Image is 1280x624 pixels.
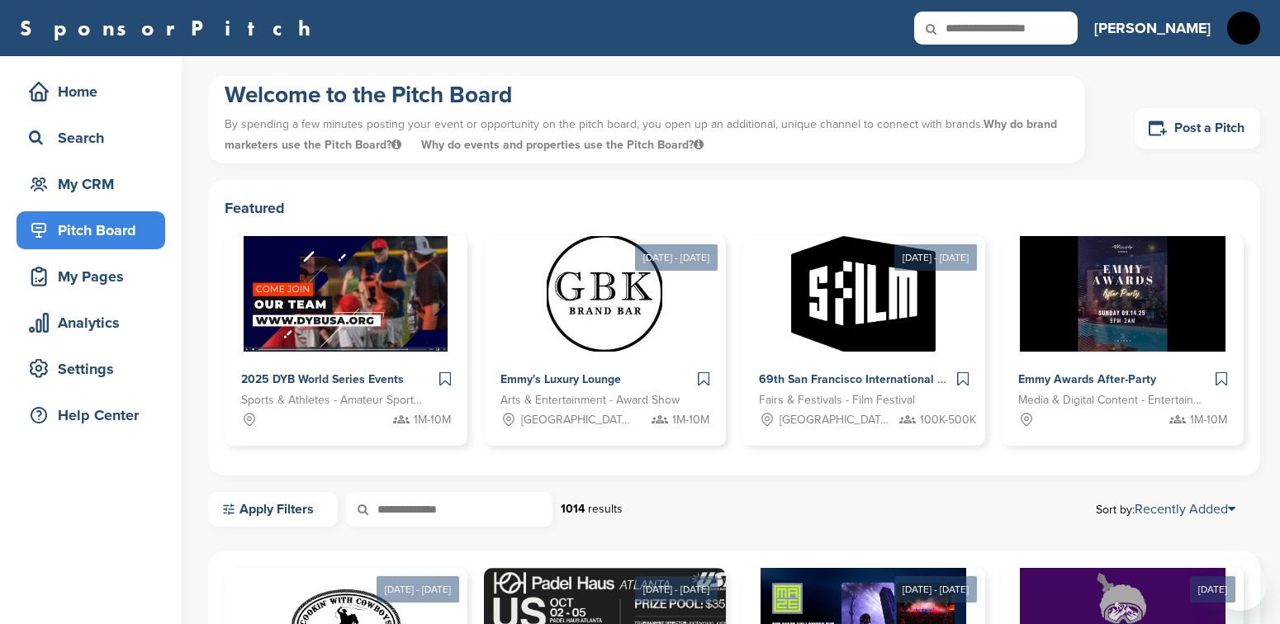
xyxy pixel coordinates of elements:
a: [DATE] - [DATE] Sponsorpitch & 69th San Francisco International Film Festival Fairs & Festivals -... [742,210,985,446]
div: Help Center [25,400,165,430]
div: [DATE] - [DATE] [894,244,977,271]
span: results [588,502,623,516]
span: 2025 DYB World Series Events [241,372,404,386]
span: Arts & Entertainment - Award Show [500,391,680,409]
span: Fairs & Festivals - Film Festival [759,391,915,409]
a: Analytics [17,304,165,342]
div: [DATE] - [DATE] [635,576,718,603]
a: Search [17,119,165,157]
span: Sort by: [1096,503,1235,516]
span: Emmy Awards After-Party [1018,372,1156,386]
h3: [PERSON_NAME] [1094,17,1211,40]
span: Sports & Athletes - Amateur Sports Leagues [241,391,426,409]
span: Emmy's Luxury Lounge [500,372,621,386]
img: Sponsorpitch & [244,236,448,352]
a: Settings [17,350,165,388]
span: 1M-10M [672,411,709,429]
a: Sponsorpitch & 2025 DYB World Series Events Sports & Athletes - Amateur Sports Leagues 1M-10M [225,236,467,446]
h2: Featured [225,196,1244,220]
div: Home [25,77,165,106]
a: Pitch Board [17,211,165,249]
a: [PERSON_NAME] [1094,10,1211,46]
a: My Pages [17,258,165,295]
a: Sponsorpitch & Emmy Awards After-Party Media & Digital Content - Entertainment 1M-10M [1002,236,1244,446]
a: Home [17,73,165,111]
div: Pitch Board [25,215,165,245]
p: By spending a few minutes posting your event or opportunity on the pitch board, you open up an ad... [225,110,1069,159]
div: [DATE] [1190,576,1235,603]
span: 100K-500K [920,411,976,429]
div: Analytics [25,308,165,338]
span: Why do events and properties use the Pitch Board? [421,138,704,152]
span: 69th San Francisco International Film Festival [759,372,1006,386]
img: Sponsorpitch & [791,236,936,352]
strong: 1014 [561,502,585,516]
img: Sponsorpitch & [1020,236,1225,352]
div: [DATE] - [DATE] [635,244,718,271]
img: Sponsorpitch & [547,236,662,352]
a: Help Center [17,396,165,434]
div: [DATE] - [DATE] [377,576,459,603]
a: SponsorPitch [20,17,321,39]
span: [GEOGRAPHIC_DATA], [GEOGRAPHIC_DATA] [521,411,637,429]
div: Search [25,123,165,153]
a: Post a Pitch [1135,108,1260,149]
span: 1M-10M [1190,411,1227,429]
span: 1M-10M [414,411,451,429]
span: [GEOGRAPHIC_DATA], [GEOGRAPHIC_DATA] [780,411,895,429]
a: My CRM [17,165,165,203]
iframe: Button to launch messaging window [1214,558,1267,611]
div: My CRM [25,169,165,199]
div: [DATE] - [DATE] [894,576,977,603]
div: Settings [25,354,165,384]
span: Media & Digital Content - Entertainment [1018,391,1203,409]
a: [DATE] - [DATE] Sponsorpitch & Emmy's Luxury Lounge Arts & Entertainment - Award Show [GEOGRAPHIC... [484,210,727,446]
a: Recently Added [1135,501,1235,518]
h1: Welcome to the Pitch Board [225,80,1069,110]
div: My Pages [25,262,165,291]
a: Apply Filters [208,492,338,527]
